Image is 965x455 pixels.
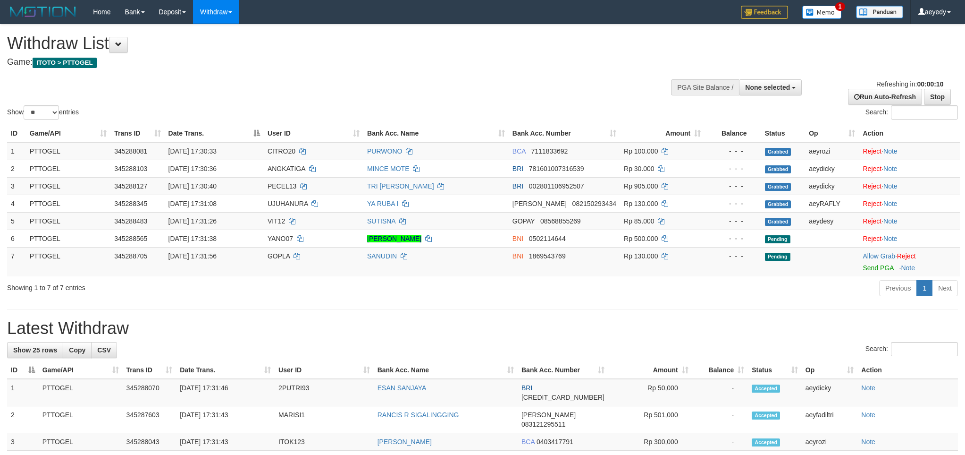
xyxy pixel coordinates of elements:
span: 345288103 [114,165,147,172]
a: Note [883,147,898,155]
th: User ID: activate to sort column ascending [264,125,363,142]
span: Copy 0502114644 to clipboard [529,235,566,242]
a: SUTISNA [367,217,395,225]
th: Amount: activate to sort column ascending [620,125,705,142]
input: Search: [891,105,958,120]
th: Status: activate to sort column ascending [748,361,801,379]
a: Reject [863,200,881,207]
th: Action [859,125,960,142]
a: Note [883,165,898,172]
td: MARISI1 [275,406,374,433]
th: Amount: activate to sort column ascending [608,361,692,379]
td: 1 [7,142,26,160]
td: 3 [7,433,39,451]
a: Reject [863,235,881,242]
a: Send PGA [863,264,893,272]
a: Run Auto-Refresh [848,89,922,105]
td: aeydicky [805,177,859,195]
span: Rp 30.000 [624,165,655,172]
th: Game/API: activate to sort column ascending [26,125,110,142]
span: GOPAY [512,217,535,225]
a: MINCE MOTE [367,165,409,172]
div: - - - [708,181,757,191]
a: Reject [897,252,916,260]
img: MOTION_logo.png [7,5,79,19]
th: Trans ID: activate to sort column ascending [123,361,176,379]
span: Rp 85.000 [624,217,655,225]
strong: 00:00:10 [917,80,943,88]
span: Copy 781601007316539 to clipboard [529,165,584,172]
span: BNI [512,252,523,260]
td: ITOK123 [275,433,374,451]
a: Copy [63,342,92,358]
td: aeyRAFLY [805,195,859,212]
span: Copy 7111833692 to clipboard [531,147,568,155]
a: CSV [91,342,117,358]
a: Note [901,264,915,272]
div: - - - [708,234,757,243]
td: 2 [7,406,39,433]
span: Copy 1869543769 to clipboard [529,252,566,260]
th: Date Trans.: activate to sort column descending [165,125,264,142]
th: Bank Acc. Name: activate to sort column ascending [374,361,518,379]
td: [DATE] 17:31:46 [176,379,275,406]
td: · [859,160,960,177]
span: [DATE] 17:31:56 [168,252,217,260]
th: Balance [705,125,761,142]
div: PGA Site Balance / [671,79,739,95]
span: GOPLA [268,252,290,260]
h1: Withdraw List [7,34,634,53]
td: - [692,379,748,406]
a: Note [883,235,898,242]
td: 2PUTRI93 [275,379,374,406]
th: Action [857,361,958,379]
div: - - - [708,216,757,226]
a: TRI [PERSON_NAME] [367,182,434,190]
a: Note [861,411,875,419]
td: [DATE] 17:31:43 [176,406,275,433]
td: - [692,406,748,433]
button: None selected [739,79,802,95]
span: UJUHANURA [268,200,308,207]
a: Note [861,384,875,392]
span: Copy 08568855269 to clipboard [540,217,581,225]
td: [DATE] 17:31:43 [176,433,275,451]
a: Note [883,200,898,207]
a: YA RUBA I [367,200,399,207]
span: BRI [521,384,532,392]
td: 5 [7,212,26,230]
span: Grabbed [765,183,791,191]
td: PTTOGEL [39,379,123,406]
span: Copy 002801106952507 to clipboard [529,182,584,190]
td: 7 [7,247,26,276]
th: User ID: activate to sort column ascending [275,361,374,379]
span: 1 [835,2,845,11]
a: Reject [863,217,881,225]
a: Reject [863,182,881,190]
td: 345288043 [123,433,176,451]
th: Op: activate to sort column ascending [802,361,858,379]
span: CSV [97,346,111,354]
td: PTTOGEL [26,195,110,212]
img: Feedback.jpg [741,6,788,19]
span: PECEL13 [268,182,296,190]
td: · [859,142,960,160]
td: PTTOGEL [26,212,110,230]
span: Rp 130.000 [624,200,658,207]
span: Accepted [752,438,780,446]
span: 345288565 [114,235,147,242]
td: · [859,195,960,212]
span: BCA [521,438,535,446]
a: Note [883,217,898,225]
td: Rp 300,000 [608,433,692,451]
span: Grabbed [765,218,791,226]
th: ID: activate to sort column descending [7,361,39,379]
th: ID [7,125,26,142]
span: 345288081 [114,147,147,155]
td: aeyrozi [805,142,859,160]
td: PTTOGEL [26,230,110,247]
a: [PERSON_NAME] [367,235,421,242]
a: ESAN SANJAYA [378,384,427,392]
a: Previous [879,280,917,296]
a: SANUDIN [367,252,397,260]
